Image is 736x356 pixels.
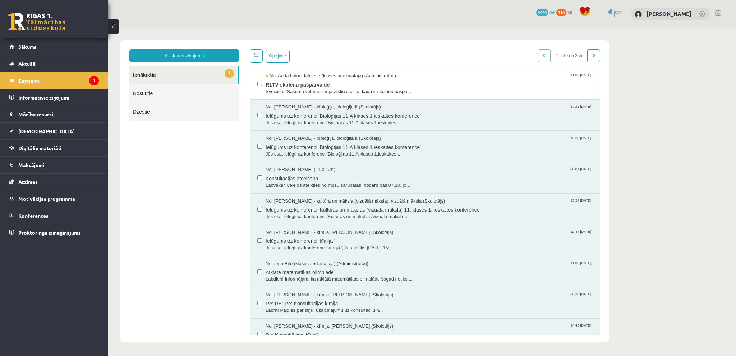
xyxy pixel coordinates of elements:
span: Ielūgums uz konferenci 'ķīmija ' [158,208,485,217]
span: 13:34 [DATE] [461,170,485,176]
span: Konferences [18,212,49,219]
span: Sveiciens!Sākumā vēlamies iepazīstināt ar to, kāda ir skolēnu pašpā... [158,61,485,68]
span: Konsultācijas atcelšana [158,145,485,154]
a: Nosūtītie [22,56,131,75]
span: 1999 [536,9,548,16]
a: No: [PERSON_NAME] - bioloģija, bioloģija II (Skolotājs) 12:25 [DATE] Ielūgums uz konferenci 'Biol... [158,107,485,130]
a: No: [PERSON_NAME] - ķīmija, [PERSON_NAME] (Skolotājs) 06:20 [DATE] Re: RE: Re: Konsultācijas ķīmi... [158,264,485,286]
a: [DEMOGRAPHIC_DATA] [9,123,99,139]
span: Digitālie materiāli [18,145,61,151]
span: Ielūgums uz konferenci 'Bioloģijas 11.A klases 1.ieskaites konference' [158,114,485,123]
a: No: [PERSON_NAME] - bioloģija, bioloģija II (Skolotājs) 17:21 [DATE] Ielūgums uz konferenci 'Biol... [158,76,485,98]
span: Re: RE: Re: Konsultācijas ķīmijā. [158,271,485,279]
a: Konferences [9,207,99,224]
i: 1 [89,76,99,85]
span: 17:21 [DATE] [461,76,485,82]
span: 12:44 [DATE] [461,202,485,207]
a: Digitālie materiāli [9,140,99,156]
span: Proktoringa izmēģinājums [18,229,81,236]
span: No: [PERSON_NAME] (11.a1 JK) [158,139,227,145]
span: Aktuāli [18,60,36,67]
span: Labrīt! Paldies par ziņu, uzaicinājumu uz konsultāciju n... [158,279,485,286]
a: Aktuāli [9,55,99,72]
span: No: [PERSON_NAME] - kultūra un māksla (vizuālā māksla), vizuālā māksla (Skolotājs) [158,170,337,177]
span: [DEMOGRAPHIC_DATA] [18,128,75,134]
a: Atzīmes [9,174,99,190]
a: 1999 mP [536,9,555,15]
span: Atklātā matemātikas olimpiāde [158,239,485,248]
span: xp [567,9,572,15]
span: No: [PERSON_NAME] - ķīmija, [PERSON_NAME] (Skolotājs) [158,264,285,271]
span: Mācību resursi [18,111,53,117]
span: No: [PERSON_NAME] - bioloģija, bioloģija II (Skolotājs) [158,107,273,114]
span: Jūs esat ielūgti uz konferenci 'ķīmija ', kas notiks [DATE] 15:... [158,217,485,224]
a: Ziņojumi1 [9,72,99,89]
a: No: [PERSON_NAME] - ķīmija, [PERSON_NAME] (Skolotājs) 14:43 [DATE] Re: Konsultācijas ķīmijā. [158,295,485,318]
span: Re: Konsultācijas ķīmijā. [158,302,485,311]
span: 710 [556,9,566,16]
a: No: [PERSON_NAME] - ķīmija, [PERSON_NAME] (Skolotājs) 12:44 [DATE] Ielūgums uz konferenci 'ķīmija... [158,202,485,224]
a: Rīgas 1. Tālmācības vidusskola [8,13,65,31]
span: 12:25 [DATE] [461,107,485,113]
legend: Maksājumi [18,157,99,173]
a: Informatīvie ziņojumi [9,89,99,106]
span: No: Anda Laine Jātniece (klases audzinātāja) (Administratori) [158,45,288,52]
span: Motivācijas programma [18,195,75,202]
span: Labvakar, vēlējos ateikties no mūsu sarunātās nodarbības 07.10, jo... [158,154,485,161]
a: Motivācijas programma [9,190,99,207]
span: 11:03 [DATE] [461,233,485,238]
span: 1 – 30 no 255 [443,22,480,34]
a: Dzēstie [22,75,131,93]
span: 00:04 [DATE] [461,139,485,144]
a: Maksājumi [9,157,99,173]
a: Mācību resursi [9,106,99,122]
a: [PERSON_NAME] [647,10,691,17]
span: 1 [117,42,126,50]
span: mP [549,9,555,15]
a: No: Anda Laine Jātniece (klases audzinātāja) (Administratori) 11:00 [DATE] R1TV skolēnu pašpārval... [158,45,485,67]
a: 710 xp [556,9,576,15]
a: No: [PERSON_NAME] (11.a1 JK) 00:04 [DATE] Konsultācijas atcelšana Labvakar, vēlējos ateikties no ... [158,139,485,161]
span: 14:43 [DATE] [461,295,485,301]
span: R1TV skolēnu pašpārvalde [158,52,485,61]
a: Proktoringa izmēģinājums [9,224,99,241]
span: Atzīmes [18,179,38,185]
span: Ielūgums uz konferenci 'Kultūras un mākslas (vizuālā māksla) 11. klases 1. ieskaites konference' [158,177,485,186]
a: Jauns ziņojums [22,22,131,34]
legend: Informatīvie ziņojumi [18,89,99,106]
span: No: [PERSON_NAME] - bioloģija, bioloģija II (Skolotājs) [158,76,273,83]
legend: Ziņojumi [18,72,99,89]
span: Jūs esat ielūgti uz konferenci 'Kultūras un mākslas (vizuālā māksla... [158,186,485,193]
a: No: [PERSON_NAME] - kultūra un māksla (vizuālā māksla), vizuālā māksla (Skolotājs) 13:34 [DATE] I... [158,170,485,193]
span: 11:00 [DATE] [461,45,485,50]
span: No: Līga Bite (klases audzinātāja) (Administratori) [158,233,261,240]
a: 1Ienākošie [22,38,130,56]
span: Labdien! Informējam, ka atklātā matemātikas olimpiāde šogad notiks ... [158,248,485,255]
span: Sākums [18,43,37,50]
span: 06:20 [DATE] [461,264,485,269]
button: Opcijas [158,22,182,35]
span: Jūs esat ielūgti uz konferenci 'Bioloģijas 11.A klases 1.ieskaites ... [158,123,485,130]
span: Ielūgums uz konferenci 'Bioloģijas 11.A klases 1.ieskaites konference' [158,83,485,92]
span: No: [PERSON_NAME] - ķīmija, [PERSON_NAME] (Skolotājs) [158,202,285,208]
a: No: Līga Bite (klases audzinātāja) (Administratori) 11:03 [DATE] Atklātā matemātikas olimpiāde La... [158,233,485,255]
a: Sākums [9,38,99,55]
span: No: [PERSON_NAME] - ķīmija, [PERSON_NAME] (Skolotājs) [158,295,285,302]
span: Jūs esat ielūgti uz konferenci 'Bioloģijas 11.A klases 1.ieskaites ... [158,92,485,99]
img: Viktorija Bērziņa [635,11,642,18]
